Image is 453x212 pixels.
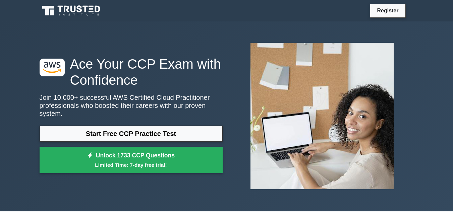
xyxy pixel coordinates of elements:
[40,56,223,88] h1: Ace Your CCP Exam with Confidence
[40,126,223,142] a: Start Free CCP Practice Test
[40,147,223,173] a: Unlock 1733 CCP QuestionsLimited Time: 7-day free trial!
[48,161,214,169] small: Limited Time: 7-day free trial!
[40,93,223,118] p: Join 10,000+ successful AWS Certified Cloud Practitioner professionals who boosted their careers ...
[373,6,402,15] a: Register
